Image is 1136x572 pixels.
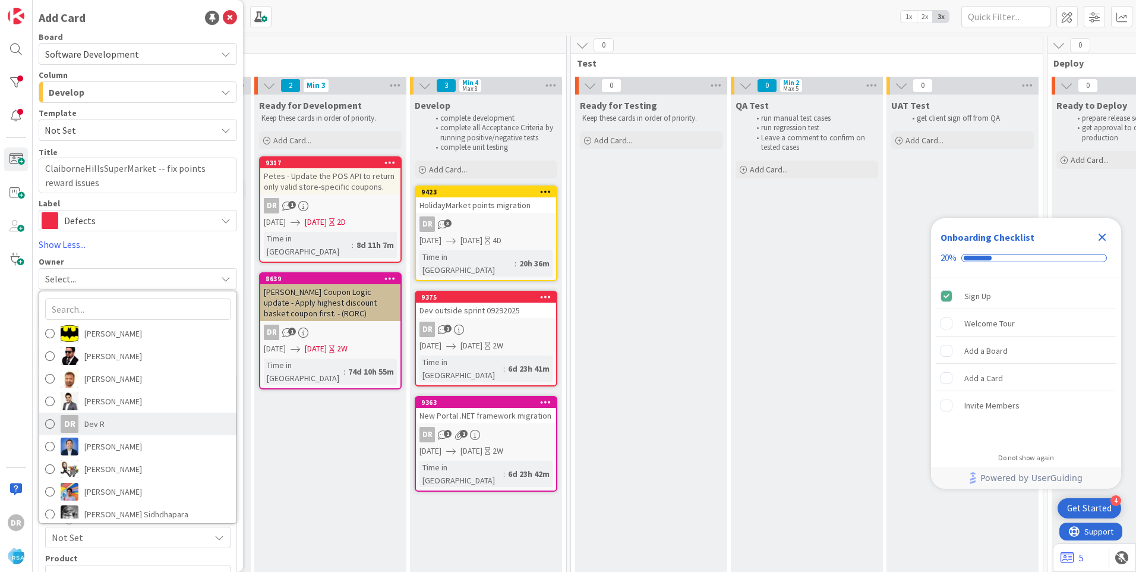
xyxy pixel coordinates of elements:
[419,322,435,337] div: DR
[61,392,78,410] img: BR
[444,219,452,227] span: 3
[39,81,237,103] button: Develop
[39,237,237,252] a: Show Less...
[416,197,556,213] div: HolidayMarket points migration
[39,158,237,193] textarea: ClaiborneHillsSuperMarket -- fix points reward issues
[260,274,400,284] div: 8639
[354,238,397,252] div: 8d 11h 7m
[419,461,503,487] div: Time in [GEOGRAPHIC_DATA]
[280,78,301,93] span: 2
[429,123,556,143] li: complete all Acceptance Criteria by running positive/negative tests
[416,408,556,423] div: New Portal .NET framework migration
[8,8,24,24] img: Visit kanbanzone.com
[264,198,279,213] div: DR
[757,78,777,93] span: 0
[61,347,78,365] img: AC
[594,135,632,146] span: Add Card...
[736,99,769,111] span: QA Test
[260,325,400,340] div: DR
[84,392,142,410] span: [PERSON_NAME]
[505,362,553,375] div: 6d 23h 41m
[493,340,503,352] div: 2W
[516,257,553,270] div: 20h 36m
[750,114,876,123] li: run manual test cases
[419,216,435,232] div: DR
[460,234,482,247] span: [DATE]
[750,133,876,153] li: Leave a comment to confirm on tested cases
[84,325,142,342] span: [PERSON_NAME]
[419,445,441,457] span: [DATE]
[1078,78,1098,93] span: 0
[577,57,1028,69] span: Test
[39,147,58,158] label: Title
[1067,502,1112,514] div: Get Started
[416,187,556,213] div: 9423HolidayMarket points migration
[337,342,348,355] div: 2W
[931,218,1121,489] div: Checklist Container
[39,199,60,208] span: Label
[64,212,210,229] span: Defects
[39,367,236,390] a: AS[PERSON_NAME]
[416,397,556,408] div: 9363
[1058,498,1121,518] div: Open Get Started checklist, remaining modules: 4
[416,397,556,423] div: 9363New Portal .NET framework migration
[936,283,1116,309] div: Sign Up is complete.
[460,445,482,457] span: [DATE]
[352,238,354,252] span: :
[750,123,876,133] li: run regression test
[61,483,78,501] img: JK
[964,344,1008,358] div: Add a Board
[1110,495,1121,506] div: 4
[419,427,435,442] div: DR
[416,216,556,232] div: DR
[1056,99,1127,111] span: Ready to Deploy
[917,11,933,23] span: 2x
[39,480,236,503] a: JK[PERSON_NAME]
[84,505,188,523] span: [PERSON_NAME] Sidhdhapara
[84,460,142,478] span: [PERSON_NAME]
[264,232,352,258] div: Time in [GEOGRAPHIC_DATA]
[515,257,516,270] span: :
[264,359,343,385] div: Time in [GEOGRAPHIC_DATA]
[61,460,78,478] img: ES
[49,84,84,100] span: Develop
[307,83,326,89] div: Min 3
[264,342,286,355] span: [DATE]
[1070,38,1090,52] span: 0
[933,11,949,23] span: 3x
[8,514,24,531] div: DR
[39,322,236,345] a: AC[PERSON_NAME]
[39,413,236,435] a: DRDev R
[260,274,400,321] div: 8639[PERSON_NAME] Coupon Logic update - Apply highest discount basket coupon first. - (RORC)
[1071,155,1109,165] span: Add Card...
[84,483,142,501] span: [PERSON_NAME]
[45,122,207,138] span: Not Set
[45,516,231,524] div: POS
[8,548,24,564] img: avatar
[905,114,1032,123] li: get client sign off from QA
[264,325,279,340] div: DR
[419,356,503,382] div: Time in [GEOGRAPHIC_DATA]
[750,164,788,175] span: Add Card...
[416,322,556,337] div: DR
[416,292,556,303] div: 9375
[416,303,556,318] div: Dev outside sprint 09292025
[891,99,930,111] span: UAT Test
[39,503,236,526] a: KS[PERSON_NAME] Sidhdhapara
[493,234,501,247] div: 4D
[429,143,556,152] li: complete unit testing
[45,272,76,286] span: Select...
[941,253,1112,263] div: Checklist progress: 20%
[25,2,54,16] span: Support
[52,530,210,545] span: Not Set
[273,135,311,146] span: Add Card...
[931,467,1121,489] div: Footer
[462,86,478,92] div: Max 8
[462,80,478,86] div: Min 4
[305,216,327,228] span: [DATE]
[961,6,1050,27] input: Quick Filter...
[580,99,657,111] span: Ready for Testing
[39,257,64,266] span: Owner
[260,158,400,194] div: 9317Petes - Update the POS API to return only valid store-specific coupons.
[39,33,63,41] span: Board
